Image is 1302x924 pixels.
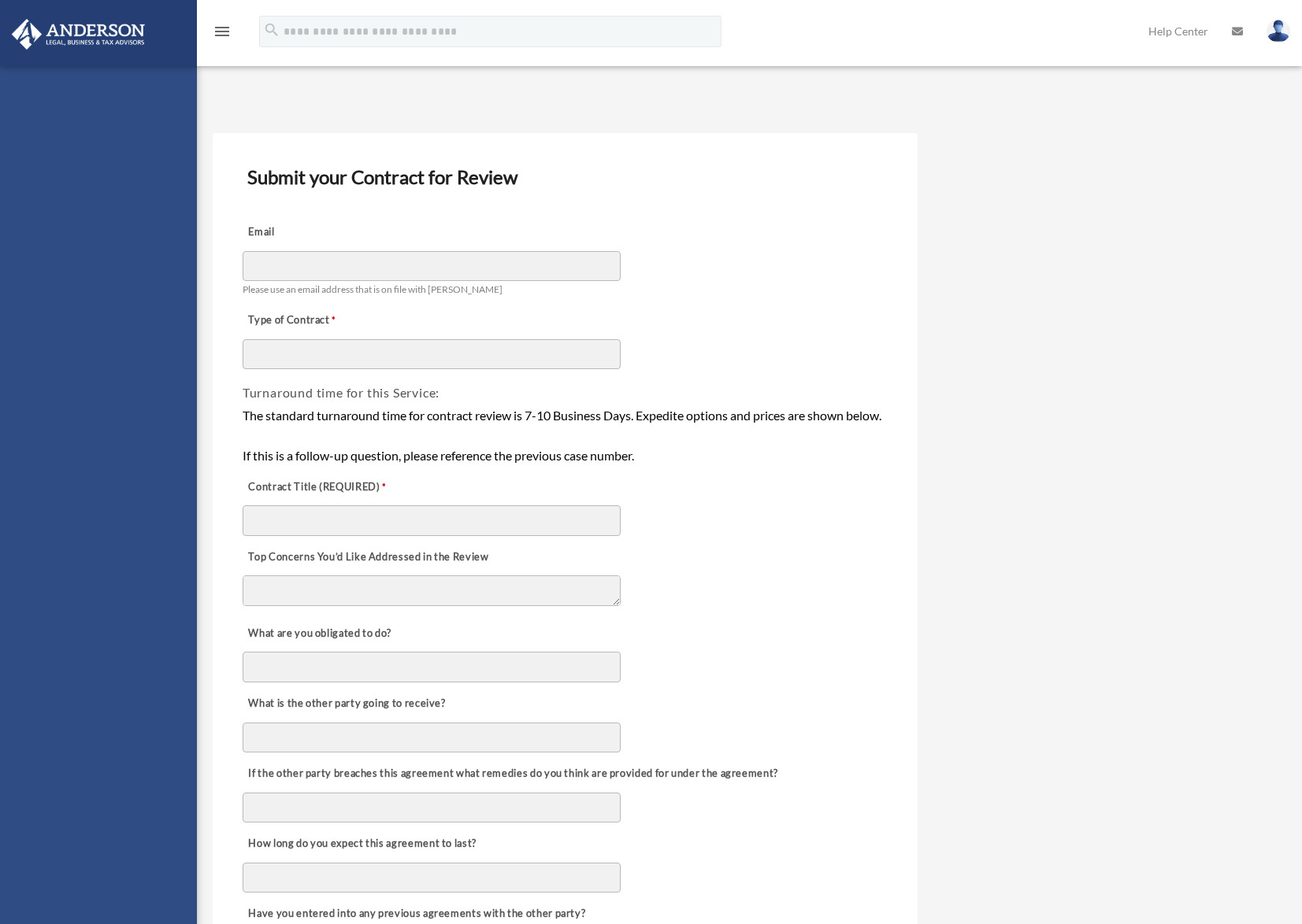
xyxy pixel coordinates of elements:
span: Please use an email address that is on file with [PERSON_NAME] [243,283,503,295]
label: How long do you expect this agreement to last? [243,833,480,856]
label: Type of Contract [243,310,400,332]
label: Contract Title (REQUIRED) [243,476,400,498]
i: search [263,21,280,39]
i: menu [213,22,232,41]
label: What is the other party going to receive? [243,693,450,715]
img: Anderson Advisors Platinum Portal [7,19,150,50]
div: The standard turnaround time for contract review is 7-10 Business Days. Expedite options and pric... [243,405,888,466]
img: User Pic [1267,20,1290,43]
span: Turnaround time for this Service: [243,385,440,400]
label: Email [243,222,400,244]
label: Top Concerns You’d Like Addressed in the Review [243,546,493,568]
h3: Submit your Contract for Review [241,161,890,194]
a: menu [213,28,232,41]
label: If the other party breaches this agreement what remedies do you think are provided for under the ... [243,763,782,785]
label: What are you obligated to do? [243,623,400,645]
